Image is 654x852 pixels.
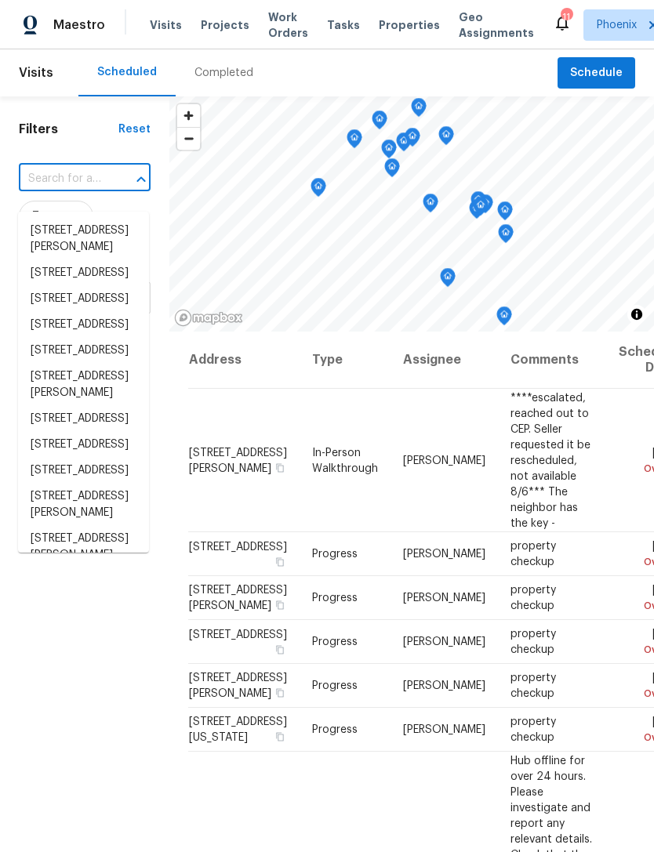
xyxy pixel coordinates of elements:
span: Progress [312,724,358,735]
span: [PERSON_NAME] [403,593,485,604]
div: Map marker [405,128,420,152]
li: [STREET_ADDRESS] [18,406,149,432]
span: [PERSON_NAME] [403,455,485,466]
li: [STREET_ADDRESS][PERSON_NAME] [18,218,149,260]
span: property checkup [510,629,556,655]
span: Visits [150,17,182,33]
button: Toggle attribution [627,305,646,324]
div: Map marker [473,197,489,221]
li: [STREET_ADDRESS][PERSON_NAME] [18,526,149,568]
div: Reset [118,121,151,137]
div: Map marker [423,194,438,218]
span: Progress [312,636,358,647]
div: Map marker [347,129,362,154]
th: Assignee [391,332,498,389]
span: [STREET_ADDRESS][PERSON_NAME] [189,447,287,473]
span: Zoom out [177,128,200,150]
div: Map marker [471,191,486,216]
button: Copy Address [273,730,287,744]
span: Projects [201,17,249,33]
button: Zoom in [177,104,200,127]
button: Copy Address [273,598,287,612]
div: Map marker [311,178,326,202]
div: Map marker [498,224,514,248]
li: [STREET_ADDRESS] [18,458,149,484]
li: [STREET_ADDRESS][PERSON_NAME] [18,484,149,526]
span: property checkup [510,585,556,611]
th: Type [300,332,391,389]
div: 11 [561,9,572,25]
div: Map marker [496,306,512,331]
th: Address [188,332,300,389]
button: Schedule [558,57,635,89]
button: Close [130,169,152,190]
button: Zoom out [177,127,200,150]
span: property checkup [510,673,556,699]
th: Comments [498,332,606,389]
span: property checkup [510,541,556,567]
span: Toggle attribution [632,306,641,323]
span: Visits [19,56,53,90]
div: Map marker [438,126,454,150]
div: Scheduled [97,64,157,80]
li: [STREET_ADDRESS] [18,260,149,286]
button: Copy Address [273,686,287,700]
button: Copy Address [273,460,287,474]
div: Map marker [497,201,513,226]
span: Progress [312,549,358,560]
li: [STREET_ADDRESS] [18,432,149,458]
li: [STREET_ADDRESS][PERSON_NAME] [18,364,149,406]
button: Copy Address [273,555,287,569]
span: Schedule [570,63,623,83]
span: Geo Assignments [459,9,534,41]
div: Map marker [411,98,427,122]
span: Progress [312,680,358,691]
a: Mapbox homepage [174,309,243,327]
span: Progress [312,593,358,604]
li: [STREET_ADDRESS] [18,338,149,364]
li: [STREET_ADDRESS] [18,312,149,338]
span: ****escalated, reached out to CEP. Seller requested it be rescheduled, not available 8/6*** The n... [510,392,590,528]
button: Copy Address [273,643,287,657]
span: Maestro [53,17,105,33]
span: In-Person Walkthrough [312,447,378,473]
h1: Filters [19,121,118,137]
span: [PERSON_NAME] [403,724,485,735]
span: Properties [379,17,440,33]
span: [PERSON_NAME] [403,549,485,560]
span: [STREET_ADDRESS][PERSON_NAME] [189,673,287,699]
span: [STREET_ADDRESS][US_STATE] [189,716,287,743]
span: Tasks [327,20,360,31]
div: Completed [194,65,253,81]
span: [STREET_ADDRESS] [189,542,287,553]
span: [PERSON_NAME] [403,636,485,647]
span: Work Orders [268,9,308,41]
span: [STREET_ADDRESS][PERSON_NAME] [189,585,287,611]
span: property checkup [510,716,556,743]
div: Map marker [372,111,387,135]
input: Search for an address... [19,167,107,191]
span: Phoenix [597,17,637,33]
span: [STREET_ADDRESS] [189,629,287,640]
div: Map marker [396,132,412,157]
div: Map marker [384,158,400,183]
span: [PERSON_NAME] [403,680,485,691]
div: Map marker [440,268,456,292]
li: [STREET_ADDRESS] [18,286,149,312]
div: Map marker [381,140,397,164]
div: Map marker [469,200,485,224]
